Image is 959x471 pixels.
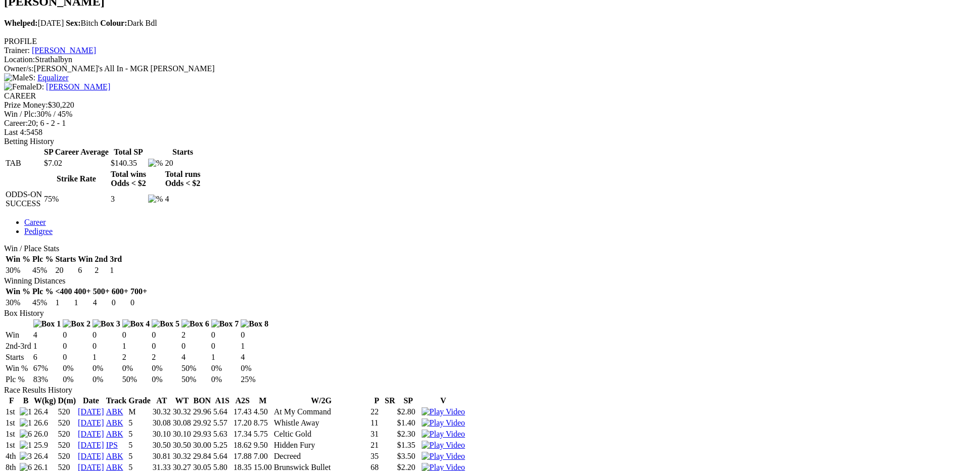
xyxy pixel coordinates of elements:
[240,341,269,351] td: 1
[33,341,62,351] td: 1
[92,363,121,373] td: 0%
[78,441,104,449] a: [DATE]
[4,128,955,137] div: 5458
[43,147,109,157] th: SP Career Average
[24,218,46,226] a: Career
[4,46,30,55] span: Trainer:
[128,396,151,406] th: Grade
[128,451,151,461] td: 5
[233,418,252,428] td: 17.20
[5,418,18,428] td: 1st
[233,451,252,461] td: 17.88
[122,374,151,385] td: 50%
[110,169,147,189] th: Total wins Odds < $2
[111,287,129,297] th: 600+
[33,352,62,362] td: 6
[422,441,465,449] a: View replay
[32,254,54,264] th: Plc %
[4,19,64,27] span: [DATE]
[4,110,36,118] span: Win / Plc:
[74,298,92,308] td: 1
[106,441,118,449] a: IPS
[422,418,465,428] img: Play Video
[62,374,91,385] td: 0%
[5,352,32,362] td: Starts
[20,430,32,439] img: 6
[110,190,147,209] td: 3
[43,158,109,168] td: $7.02
[106,452,123,460] a: ABK
[92,352,121,362] td: 1
[397,429,420,439] td: $2.30
[110,147,147,157] th: Total SP
[32,287,54,297] th: Plc %
[5,440,18,450] td: 1st
[370,451,383,461] td: 35
[93,298,110,308] td: 4
[193,396,212,406] th: BON
[33,319,61,328] img: Box 1
[19,396,32,406] th: B
[4,64,34,73] span: Owner/s:
[4,386,955,395] div: Race Results History
[422,430,465,439] img: Play Video
[164,147,201,157] th: Starts
[33,363,62,373] td: 67%
[106,396,127,406] th: Track
[4,82,44,91] span: D:
[5,396,18,406] th: F
[58,396,77,406] th: D(m)
[33,418,57,428] td: 26.6
[370,407,383,417] td: 22
[110,158,147,168] td: $140.35
[5,363,32,373] td: Win %
[4,309,955,318] div: Box History
[93,319,120,328] img: Box 3
[273,451,369,461] td: Decreed
[94,265,108,275] td: 2
[181,319,209,328] img: Box 6
[172,440,192,450] td: 30.50
[4,101,955,110] div: $30,220
[4,55,955,64] div: Strathalbyn
[152,418,171,428] td: 30.08
[33,429,57,439] td: 26.0
[63,319,90,328] img: Box 2
[78,452,104,460] a: [DATE]
[397,396,420,406] th: SP
[397,451,420,461] td: $3.50
[122,352,151,362] td: 2
[4,64,955,73] div: [PERSON_NAME]'s All In - MGR [PERSON_NAME]
[4,73,35,82] span: S:
[273,429,369,439] td: Celtic Gold
[213,407,232,417] td: 5.64
[240,352,269,362] td: 4
[55,265,76,275] td: 20
[397,440,420,450] td: $1.35
[4,119,28,127] span: Career:
[106,418,123,427] a: ABK
[233,407,252,417] td: 17.43
[77,254,93,264] th: Win
[33,440,57,450] td: 25.9
[5,429,18,439] td: 1st
[211,363,240,373] td: 0%
[422,407,465,416] a: View replay
[4,55,35,64] span: Location:
[422,418,465,427] a: View replay
[240,374,269,385] td: 25%
[5,451,18,461] td: 4th
[43,190,109,209] td: 75%
[5,407,18,417] td: 1st
[106,430,123,438] a: ABK
[5,265,31,275] td: 30%
[213,429,232,439] td: 5.63
[55,287,72,297] th: <400
[370,440,383,450] td: 21
[33,407,57,417] td: 26.4
[4,110,955,119] div: 30% / 45%
[20,418,32,428] img: 1
[151,363,180,373] td: 0%
[233,429,252,439] td: 17.34
[128,440,151,450] td: 5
